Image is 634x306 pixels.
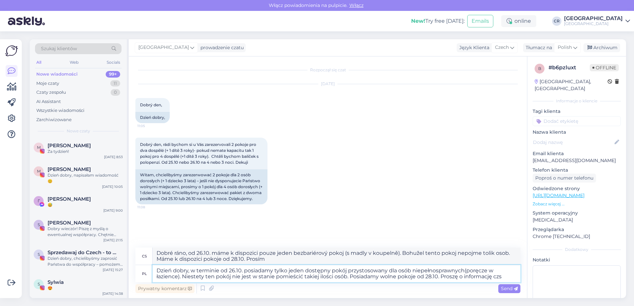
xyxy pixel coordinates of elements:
[411,17,465,25] div: Try free [DATE]:
[35,58,43,67] div: All
[48,285,123,291] div: 😍
[533,226,621,233] p: Przeglądarka
[105,58,122,67] div: Socials
[36,80,59,87] div: Moje czaty
[533,201,621,207] p: Zobacz więcej ...
[590,64,619,71] span: Offline
[198,44,244,51] div: prowadzenie czatu
[467,15,493,27] button: Emails
[533,129,621,136] p: Nazwa klienta
[411,18,425,24] b: New!
[533,108,621,115] p: Tagi klienta
[558,44,572,51] span: Polish
[103,208,123,213] div: [DATE] 9:00
[533,139,613,146] input: Dodaj nazwę
[48,149,123,154] div: Za tydzień!
[538,66,541,71] span: b
[137,205,162,210] span: 11:08
[135,112,170,123] div: Dzień dobry,
[38,252,40,257] span: S
[48,226,123,238] div: Dobry wieczór! Piszę z myślą o ewentualnej współpracy. Chętnie przygotuję materiały w ramach poby...
[110,80,120,87] div: 11
[48,166,91,172] span: Monika Kowalewska
[104,154,123,159] div: [DATE] 8:53
[583,43,620,52] div: Archiwum
[111,89,120,96] div: 0
[533,247,621,253] div: Dodatkowy
[37,145,41,150] span: M
[48,279,64,285] span: Sylwia
[548,64,590,72] div: # b6pzluxt
[153,248,520,265] textarea: Dobré ráno, od 26.10. máme k dispozici pouze jeden bezbariérový pokoj (s madly v koupelně). Bohuž...
[523,44,552,51] div: Tłumacz na
[5,45,18,57] img: Askly Logo
[533,256,621,263] p: Notatki
[347,2,366,8] span: Włącz
[533,210,621,217] p: System operacyjny
[102,184,123,189] div: [DATE] 10:05
[36,107,85,114] div: Wszystkie wiadomości
[533,167,621,174] p: Telefon klienta
[533,217,621,223] p: [MEDICAL_DATA]
[501,15,536,27] div: online
[138,44,189,51] span: [GEOGRAPHIC_DATA]
[48,172,123,184] div: Dzień dobry, napisałam wiadomość 😊
[495,44,509,51] span: Czech
[140,102,162,107] span: Dobrý den,
[533,116,621,126] input: Dodać etykietę
[533,150,621,157] p: Email klienta
[533,185,621,192] p: Odwiedzone strony
[564,16,623,21] div: [GEOGRAPHIC_DATA]
[48,196,91,202] span: Галина Попова
[106,71,120,78] div: 99+
[564,16,630,26] a: [GEOGRAPHIC_DATA][GEOGRAPHIC_DATA]
[38,198,40,203] span: Г
[36,89,66,96] div: Czaty zespołu
[135,81,520,87] div: [DATE]
[36,98,61,105] div: AI Assistant
[48,202,123,208] div: 😅
[153,265,520,282] textarea: Dzień dobry, w terminie od 26.10. posiadamy tylko jeden dostępny pokój przystosowany dla osób nie...
[48,220,91,226] span: Sylwia Tomczak
[533,174,596,183] div: Poproś o numer telefonu
[36,117,72,123] div: Zarchiwizowane
[142,268,147,279] div: pl
[37,169,41,174] span: M
[135,169,267,204] div: Witam, chcielibyśmy zarezerwować 2 pokoje dla 2 osób dorosłych (+ 1 dziecko 3 lata) – jeśli nie d...
[38,282,40,287] span: S
[142,251,147,262] div: cs
[41,45,77,52] span: Szukaj klientów
[564,21,623,26] div: [GEOGRAPHIC_DATA]
[533,233,621,240] p: Chrome [TECHNICAL_ID]
[533,157,621,164] p: [EMAIL_ADDRESS][DOMAIN_NAME]
[135,67,520,73] div: Rozpoczął się czat
[48,143,91,149] span: Małgorzata K
[135,284,194,293] div: Prywatny komentarz
[68,58,80,67] div: Web
[38,222,40,227] span: S
[457,44,489,51] div: Język Klienta
[67,128,90,134] span: Nowe czaty
[552,17,561,26] div: CR
[137,123,162,128] span: 11:05
[535,78,608,92] div: [GEOGRAPHIC_DATA], [GEOGRAPHIC_DATA]
[501,286,518,291] span: Send
[48,255,123,267] div: Dzień dobry, chcielibyśmy zaprosić Państwa do współpracy – pomożemy dotrzeć do czeskich i [DEMOGR...
[140,142,260,165] span: Dobrý den, rádi bychom si u Vás zarezervovali 2 pokoje pro dva dospělé (+ 1 dítě 3 roky)- pokud n...
[103,238,123,243] div: [DATE] 21:15
[48,250,116,255] span: Sprzedawaj do Czech - to proste!
[103,267,123,272] div: [DATE] 15:27
[533,192,584,198] a: [URL][DOMAIN_NAME]
[102,291,123,296] div: [DATE] 14:38
[533,98,621,104] div: Informacje o kliencie
[36,71,78,78] div: Nowe wiadomości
